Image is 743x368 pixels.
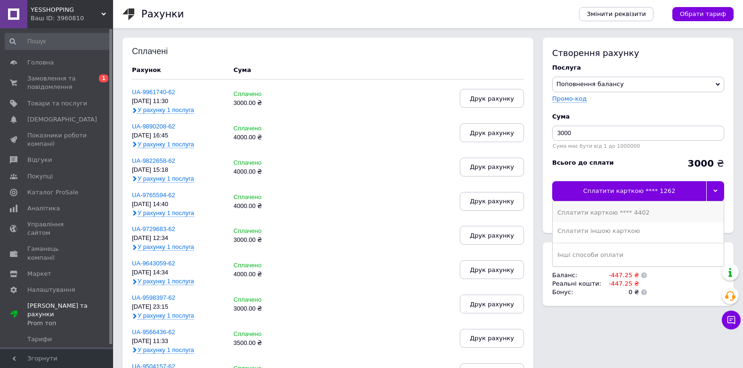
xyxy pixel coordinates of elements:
[138,312,194,320] span: У рахунку 1 послуга
[604,280,639,288] td: -447.25 ₴
[27,302,113,328] span: [PERSON_NAME] та рахунки
[552,181,706,201] div: Сплатити карткою **** 1262
[132,338,224,345] div: [DATE] 11:33
[687,159,724,168] div: ₴
[234,305,296,312] div: 3000.00 ₴
[27,58,54,67] span: Головна
[132,328,175,336] a: UA-9566436-62
[234,134,296,141] div: 4000.00 ₴
[138,209,194,217] span: У рахунку 1 послуга
[31,14,113,23] div: Ваш ID: 3960810
[587,10,646,18] span: Змінити реквізити
[234,160,296,167] div: Сплачено
[234,66,251,74] div: Cума
[470,163,514,170] span: Друк рахунку
[132,88,175,96] a: UA-9961740-62
[470,232,514,239] span: Друк рахунку
[687,158,714,169] b: 3000
[27,131,87,148] span: Показники роботи компанії
[557,208,719,217] div: Сплатити карткою **** 4402
[722,311,741,329] button: Чат з покупцем
[470,335,514,342] span: Друк рахунку
[132,66,224,74] div: Рахунок
[27,286,75,294] span: Налаштування
[557,251,719,259] div: Інші способи оплати
[552,64,724,72] div: Послуга
[672,7,734,21] a: Обрати тариф
[27,335,52,344] span: Тарифи
[27,188,78,197] span: Каталог ProSale
[234,228,296,235] div: Сплачено
[460,226,524,245] button: Друк рахунку
[552,126,724,141] input: Введіть суму
[132,294,175,301] a: UA-9598397-62
[132,192,175,199] a: UA-9765594-62
[27,245,87,262] span: Гаманець компанії
[132,157,175,164] a: UA-9822658-62
[27,270,51,278] span: Маркет
[138,243,194,251] span: У рахунку 1 послуга
[234,331,296,338] div: Сплачено
[604,271,639,280] td: -447.25 ₴
[552,159,614,167] div: Всього до сплати
[5,33,111,50] input: Пошук
[27,172,53,181] span: Покупці
[552,280,604,288] td: Реальні кошти :
[234,237,296,244] div: 3000.00 ₴
[552,288,604,296] td: Бонус :
[141,8,184,20] h1: Рахунки
[27,74,87,91] span: Замовлення та повідомлення
[138,106,194,114] span: У рахунку 1 послуга
[470,301,514,308] span: Друк рахунку
[27,220,87,237] span: Управління сайтом
[132,304,224,311] div: [DATE] 23:15
[132,167,224,174] div: [DATE] 15:18
[460,123,524,142] button: Друк рахунку
[234,262,296,269] div: Сплачено
[460,192,524,211] button: Друк рахунку
[138,141,194,148] span: У рахунку 1 послуга
[460,329,524,348] button: Друк рахунку
[680,10,726,18] span: Обрати тариф
[460,295,524,313] button: Друк рахунку
[552,271,604,280] td: Баланс :
[552,143,724,149] div: Сума має бути від 1 до 1000000
[552,47,724,59] div: Створення рахунку
[27,115,97,124] span: [DEMOGRAPHIC_DATA]
[132,98,224,105] div: [DATE] 11:30
[234,194,296,201] div: Сплачено
[132,132,224,139] div: [DATE] 16:45
[557,227,719,235] div: Сплатити іншою карткою
[460,158,524,176] button: Друк рахунку
[470,266,514,273] span: Друк рахунку
[234,271,296,278] div: 4000.00 ₴
[234,100,296,107] div: 3000.00 ₴
[470,198,514,205] span: Друк рахунку
[132,201,224,208] div: [DATE] 14:40
[552,95,587,102] label: Промо-код
[27,204,60,213] span: Аналітика
[470,129,514,136] span: Друк рахунку
[132,260,175,267] a: UA-9643059-62
[27,156,52,164] span: Відгуки
[27,99,87,108] span: Товари та послуги
[132,235,224,242] div: [DATE] 12:34
[234,168,296,176] div: 4000.00 ₴
[132,123,175,130] a: UA-9890208-62
[31,6,101,14] span: YESSHOPPING
[234,125,296,132] div: Сплачено
[604,288,639,296] td: 0 ₴
[579,7,653,21] a: Змінити реквізити
[460,260,524,279] button: Друк рахунку
[460,89,524,108] button: Друк рахунку
[234,91,296,98] div: Сплачено
[234,296,296,304] div: Сплачено
[552,112,724,121] div: Cума
[138,346,194,354] span: У рахунку 1 послуга
[234,203,296,210] div: 4000.00 ₴
[138,278,194,285] span: У рахунку 1 послуга
[99,74,108,82] span: 1
[234,340,296,347] div: 3500.00 ₴
[132,47,194,56] div: Сплачені
[556,80,624,88] span: Поповнення балансу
